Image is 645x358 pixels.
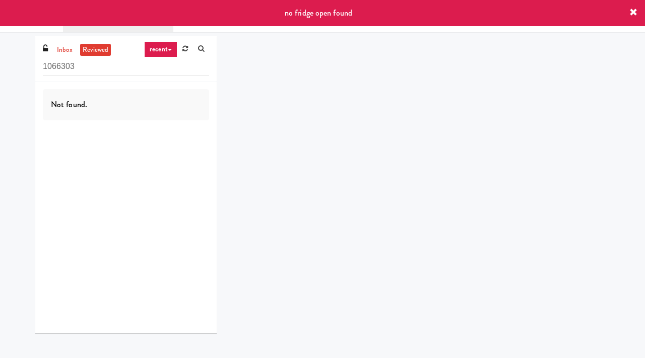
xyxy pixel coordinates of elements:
[43,57,209,76] input: Search vision orders
[80,44,111,56] a: reviewed
[54,44,75,56] a: inbox
[144,41,177,57] a: recent
[285,7,352,19] span: no fridge open found
[51,99,87,110] span: Not found.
